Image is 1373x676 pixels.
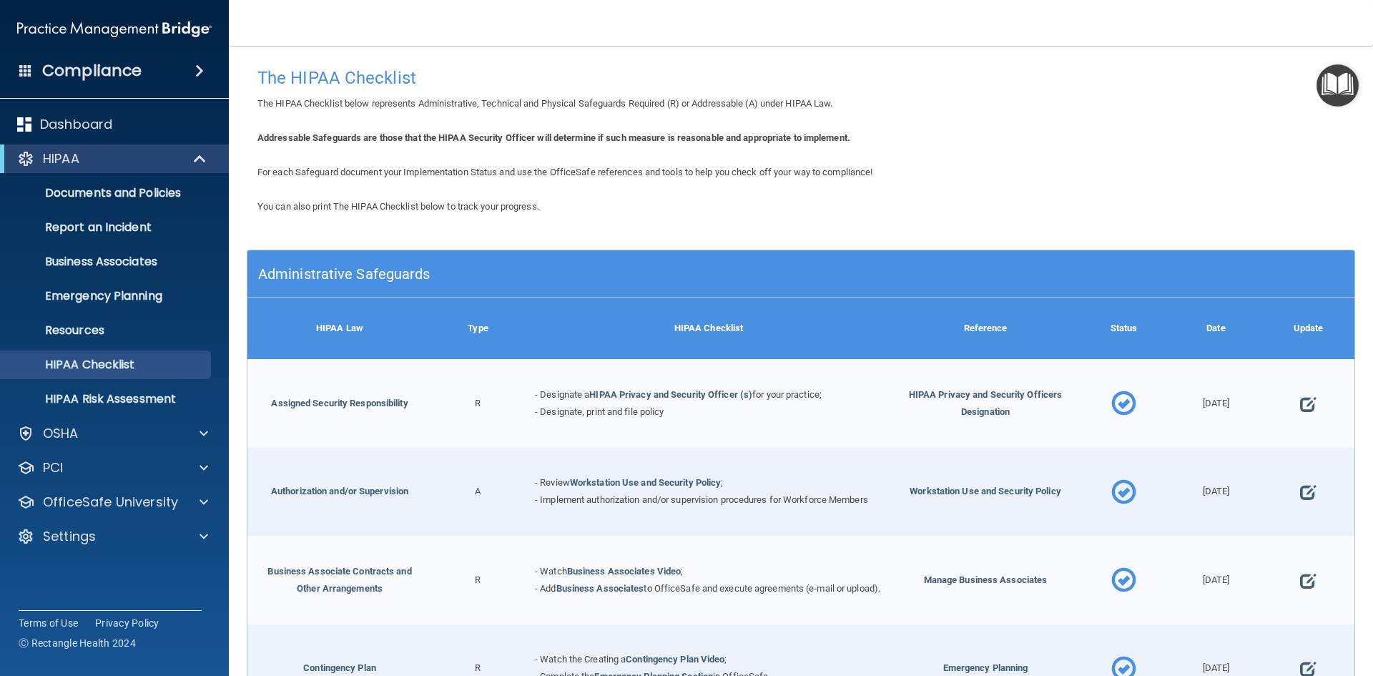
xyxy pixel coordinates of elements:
[40,116,112,133] p: Dashboard
[9,186,205,200] p: Documents and Policies
[524,298,893,359] div: HIPAA Checklist
[535,654,626,665] span: - Watch the Creating a
[17,459,208,476] a: PCI
[17,116,208,133] a: Dashboard
[17,425,208,442] a: OSHA
[432,298,524,359] div: Type
[535,406,664,417] span: - Designate, print and file policy
[17,528,208,545] a: Settings
[271,398,408,408] a: Assigned Security Responsibility
[19,636,136,650] span: Ⓒ Rectangle Health 2024
[17,150,207,167] a: HIPAA
[893,298,1078,359] div: Reference
[17,494,208,511] a: OfficeSafe University
[535,477,570,488] span: - Review
[909,389,1063,417] span: HIPAA Privacy and Security Officers Designation
[9,392,205,406] p: HIPAA Risk Assessment
[432,536,524,624] div: R
[681,566,683,577] span: ;
[567,566,681,577] a: Business Associates Video
[17,15,212,44] img: PMB logo
[1170,298,1262,359] div: Date
[257,132,850,143] b: Addressable Safeguards are those that the HIPAA Security Officer will determine if such measure i...
[1078,298,1170,359] div: Status
[95,616,159,630] a: Privacy Policy
[1170,359,1262,448] div: [DATE]
[9,323,205,338] p: Resources
[535,583,556,594] span: - Add
[257,201,539,212] span: You can also print The HIPAA Checklist below to track your progress.
[257,98,833,109] span: The HIPAA Checklist below represents Administrative, Technical and Physical Safeguards Required (...
[752,389,822,400] span: for your practice;
[721,477,723,488] span: ;
[924,574,1048,585] span: Manage Business Associates
[43,425,79,442] p: OSHA
[432,448,524,537] div: A
[1317,64,1359,107] button: Open Resource Center
[247,298,432,359] div: HIPAA Law
[910,486,1061,496] span: Workstation Use and Security Policy
[9,255,205,269] p: Business Associates
[43,528,96,545] p: Settings
[626,654,724,665] a: Contingency Plan Video
[535,566,567,577] span: - Watch
[42,61,142,81] h4: Compliance
[43,459,63,476] p: PCI
[556,583,644,594] a: Business Associates
[9,220,205,235] p: Report an Incident
[43,494,178,511] p: OfficeSafe University
[258,266,1067,282] h5: Administrative Safeguards
[535,389,589,400] span: - Designate a
[1170,448,1262,537] div: [DATE]
[19,616,78,630] a: Terms of Use
[535,494,868,505] span: - Implement authorization and/or supervision procedures for Workforce Members
[1262,298,1354,359] div: Update
[432,359,524,448] div: R
[943,662,1028,673] span: Emergency Planning
[303,662,376,673] a: Contingency Plan
[724,654,727,665] span: ;
[43,150,79,167] p: HIPAA
[271,486,408,496] a: Authorization and/or Supervision
[257,69,1344,87] h4: The HIPAA Checklist
[570,477,722,488] a: Workstation Use and Security Policy
[257,167,872,177] span: For each Safeguard document your Implementation Status and use the OfficeSafe references and tool...
[589,389,752,400] a: HIPAA Privacy and Security Officer (s)
[17,117,31,132] img: dashboard.aa5b2476.svg
[267,566,411,594] a: Business Associate Contracts and Other Arrangements
[9,358,205,372] p: HIPAA Checklist
[644,583,880,594] span: to OfficeSafe and execute agreements (e-mail or upload).
[9,289,205,303] p: Emergency Planning
[1170,536,1262,624] div: [DATE]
